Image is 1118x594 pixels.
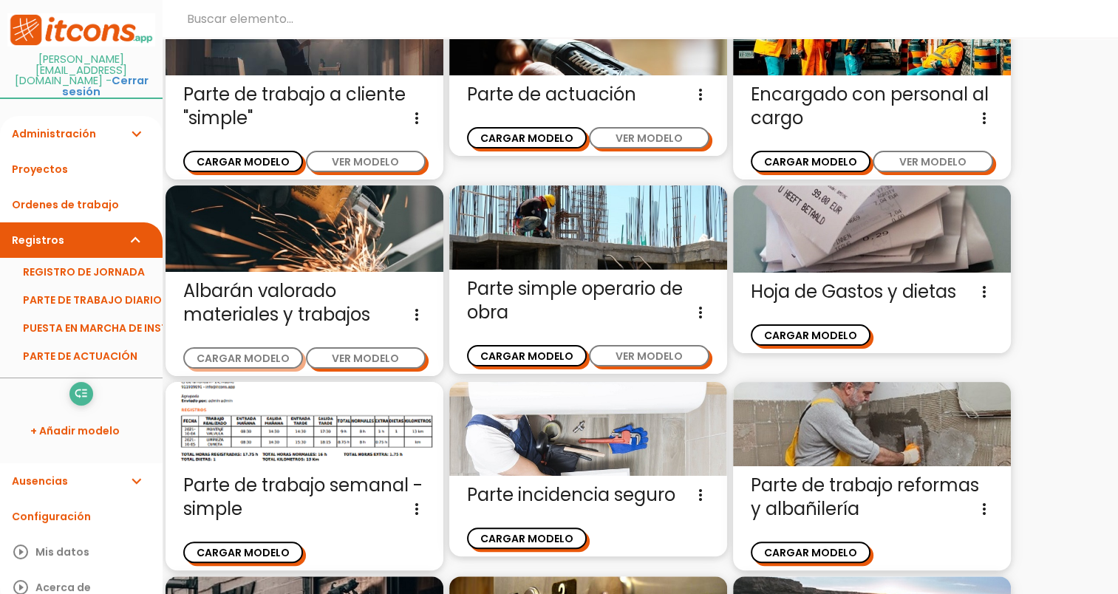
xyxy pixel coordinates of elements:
[873,151,992,172] button: VER MODELO
[467,528,587,549] button: CARGAR MODELO
[127,463,145,499] i: expand_more
[733,382,1011,466] img: alba%C3%B1il.jpg
[692,483,709,507] i: more_vert
[183,83,426,130] span: Parte de trabajo a cliente "simple"
[69,382,93,406] a: low_priority
[467,277,709,324] span: Parte simple operario de obra
[692,83,709,106] i: more_vert
[751,474,993,521] span: Parte de trabajo reformas y albañilería
[589,345,709,366] button: VER MODELO
[449,185,727,270] img: parte-operario-obra-simple.jpg
[751,324,870,346] button: CARGAR MODELO
[306,347,426,369] button: VER MODELO
[7,13,155,47] img: itcons-logo
[183,151,303,172] button: CARGAR MODELO
[408,497,426,521] i: more_vert
[751,151,870,172] button: CARGAR MODELO
[751,542,870,563] button: CARGAR MODELO
[692,301,709,324] i: more_vert
[975,497,993,521] i: more_vert
[467,83,709,106] span: Parte de actuación
[733,185,1011,272] img: gastos.jpg
[127,222,145,258] i: expand_more
[408,106,426,130] i: more_vert
[751,280,993,304] span: Hoja de Gastos y dietas
[467,127,587,148] button: CARGAR MODELO
[183,279,426,327] span: Albarán valorado materiales y trabajos
[975,280,993,304] i: more_vert
[467,345,587,366] button: CARGAR MODELO
[183,474,426,521] span: Parte de trabajo semanal - simple
[589,127,709,148] button: VER MODELO
[166,382,443,466] img: parte-semanal.png
[467,483,709,507] span: Parte incidencia seguro
[12,534,30,570] i: play_circle_outline
[449,382,727,475] img: seguro.jpg
[183,347,303,369] button: CARGAR MODELO
[7,413,155,448] a: + Añadir modelo
[166,185,443,272] img: trabajos.jpg
[183,542,303,563] button: CARGAR MODELO
[306,151,426,172] button: VER MODELO
[751,83,993,130] span: Encargado con personal al cargo
[74,382,88,406] i: low_priority
[408,303,426,327] i: more_vert
[62,73,149,99] a: Cerrar sesión
[975,106,993,130] i: more_vert
[127,116,145,151] i: expand_more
